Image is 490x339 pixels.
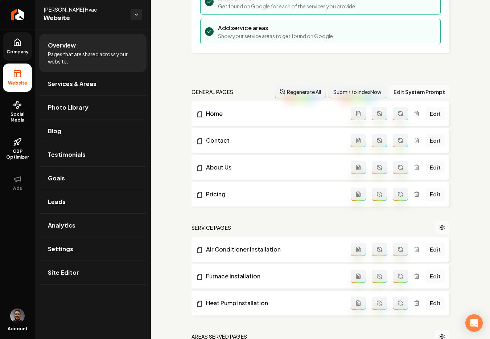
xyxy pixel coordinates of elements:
[4,49,32,55] span: Company
[465,314,483,332] div: Open Intercom Messenger
[48,245,73,253] span: Settings
[48,197,66,206] span: Leads
[425,188,445,201] a: Edit
[425,134,445,147] a: Edit
[39,237,147,261] a: Settings
[39,167,147,190] a: Goals
[44,13,125,23] span: Website
[351,107,366,120] button: Add admin page prompt
[48,79,96,88] span: Services & Areas
[39,214,147,237] a: Analytics
[48,221,75,230] span: Analytics
[48,41,76,50] span: Overview
[425,297,445,310] a: Edit
[39,72,147,95] a: Services & Areas
[329,85,386,98] button: Submit to IndexNow
[39,261,147,284] a: Site Editor
[8,326,28,332] span: Account
[196,109,351,118] a: Home
[3,169,32,197] button: Ads
[3,148,32,160] span: GBP Optimizer
[351,270,366,283] button: Add admin page prompt
[218,24,334,32] h3: Add service areas
[10,185,25,191] span: Ads
[425,161,445,174] a: Edit
[389,85,449,98] button: Edit System Prompt
[39,119,147,143] a: Blog
[44,6,125,13] span: [PERSON_NAME] Hvac
[39,190,147,213] a: Leads
[10,309,25,323] img: Daniel Humberto Ortega Celis
[351,188,366,201] button: Add admin page prompt
[196,163,351,172] a: About Us
[48,127,61,135] span: Blog
[10,309,25,323] button: Open user button
[425,243,445,256] a: Edit
[48,268,79,277] span: Site Editor
[3,95,32,129] a: Social Media
[3,32,32,61] a: Company
[351,243,366,256] button: Add admin page prompt
[39,143,147,166] a: Testimonials
[48,103,88,112] span: Photo Library
[351,161,366,174] button: Add admin page prompt
[425,270,445,283] a: Edit
[196,245,351,254] a: Air Conditioner Installation
[218,3,357,10] p: Get found on Google for each of the services you provide.
[275,85,326,98] button: Regenerate All
[39,96,147,119] a: Photo Library
[425,107,445,120] a: Edit
[196,136,351,145] a: Contact
[196,299,351,307] a: Heat Pump Installation
[218,32,334,40] p: Show your service areas to get found on Google.
[3,111,32,123] span: Social Media
[3,132,32,166] a: GBP Optimizer
[196,272,351,281] a: Furnace Installation
[351,134,366,147] button: Add admin page prompt
[351,297,366,310] button: Add admin page prompt
[48,150,86,159] span: Testimonials
[48,174,65,183] span: Goals
[5,80,30,86] span: Website
[11,9,24,20] img: Rebolt Logo
[196,190,351,199] a: Pricing
[192,224,231,231] h2: Service Pages
[192,88,234,95] h2: general pages
[48,50,138,65] span: Pages that are shared across your website.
